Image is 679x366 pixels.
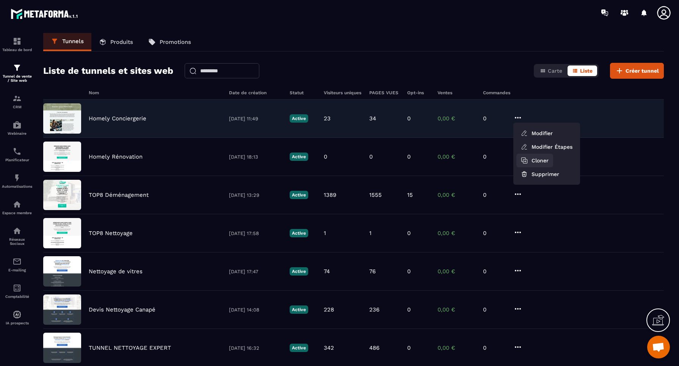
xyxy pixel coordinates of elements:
[89,268,143,275] p: Nettoyage de vitres
[2,105,32,109] p: CRM
[89,153,143,160] p: Homely Rénovation
[290,153,308,161] p: Active
[89,192,149,198] p: TOP8 Déménagement
[2,31,32,58] a: formationformationTableau de bord
[2,237,32,246] p: Réseaux Sociaux
[290,114,308,123] p: Active
[369,115,376,122] p: 34
[610,63,664,79] button: Créer tunnel
[89,115,146,122] p: Homely Conciergerie
[13,200,22,209] img: automations
[2,58,32,88] a: formationformationTunnel de vente / Site web
[324,90,362,95] h6: Visiteurs uniques
[324,230,326,237] p: 1
[516,154,553,167] button: Cloner
[2,268,32,272] p: E-mailing
[290,267,308,276] p: Active
[369,90,400,95] h6: PAGES VUES
[290,305,308,314] p: Active
[2,184,32,188] p: Automatisations
[2,294,32,299] p: Comptabilité
[438,153,475,160] p: 0,00 €
[438,268,475,275] p: 0,00 €
[110,39,133,45] p: Produits
[2,131,32,135] p: Webinaire
[290,344,308,352] p: Active
[2,194,32,221] a: automationsautomationsEspace membre
[290,229,308,237] p: Active
[11,7,79,20] img: logo
[13,310,22,319] img: automations
[483,268,506,275] p: 0
[13,94,22,103] img: formation
[369,230,372,237] p: 1
[647,336,670,358] a: Ouvrir le chat
[324,268,330,275] p: 74
[324,192,336,198] p: 1389
[407,230,411,237] p: 0
[580,68,593,74] span: Liste
[91,33,141,51] a: Produits
[290,191,308,199] p: Active
[2,211,32,215] p: Espace membre
[43,103,81,134] img: image
[407,153,411,160] p: 0
[13,283,22,293] img: accountant
[2,88,32,115] a: formationformationCRM
[141,33,199,51] a: Promotions
[483,115,506,122] p: 0
[89,306,155,313] p: Devis Nettoyage Canapé
[13,120,22,129] img: automations
[43,142,81,172] img: image
[369,268,376,275] p: 76
[438,115,475,122] p: 0,00 €
[324,344,334,351] p: 342
[369,153,373,160] p: 0
[324,153,327,160] p: 0
[535,65,567,76] button: Carte
[516,167,577,181] button: Supprimer
[43,218,81,248] img: image
[229,345,282,351] p: [DATE] 16:32
[369,344,379,351] p: 486
[626,67,659,75] span: Créer tunnel
[483,306,506,313] p: 0
[407,268,411,275] p: 0
[407,306,411,313] p: 0
[229,269,282,274] p: [DATE] 17:47
[229,154,282,160] p: [DATE] 18:13
[2,48,32,52] p: Tableau de bord
[438,230,475,237] p: 0,00 €
[483,153,506,160] p: 0
[43,63,173,78] h2: Liste de tunnels et sites web
[516,126,577,140] button: Modifier
[13,37,22,46] img: formation
[229,192,282,198] p: [DATE] 13:29
[568,65,597,76] button: Liste
[407,344,411,351] p: 0
[13,226,22,235] img: social-network
[2,74,32,83] p: Tunnel de vente / Site web
[2,221,32,251] a: social-networksocial-networkRéseaux Sociaux
[160,39,191,45] p: Promotions
[483,90,510,95] h6: Commandes
[229,307,282,313] p: [DATE] 14:08
[324,306,334,313] p: 228
[2,168,32,194] a: automationsautomationsAutomatisations
[89,344,171,351] p: TUNNEL NETTOYAGE EXPERT
[2,251,32,278] a: emailemailE-mailing
[438,344,475,351] p: 0,00 €
[2,141,32,168] a: schedulerschedulerPlanificateur
[13,257,22,266] img: email
[229,231,282,236] p: [DATE] 17:58
[2,278,32,304] a: accountantaccountantComptabilité
[483,344,506,351] p: 0
[2,115,32,141] a: automationsautomationsWebinaire
[2,158,32,162] p: Planificateur
[43,180,81,210] img: image
[369,192,382,198] p: 1555
[229,90,282,95] h6: Date de création
[13,63,22,72] img: formation
[548,68,562,74] span: Carte
[483,192,506,198] p: 0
